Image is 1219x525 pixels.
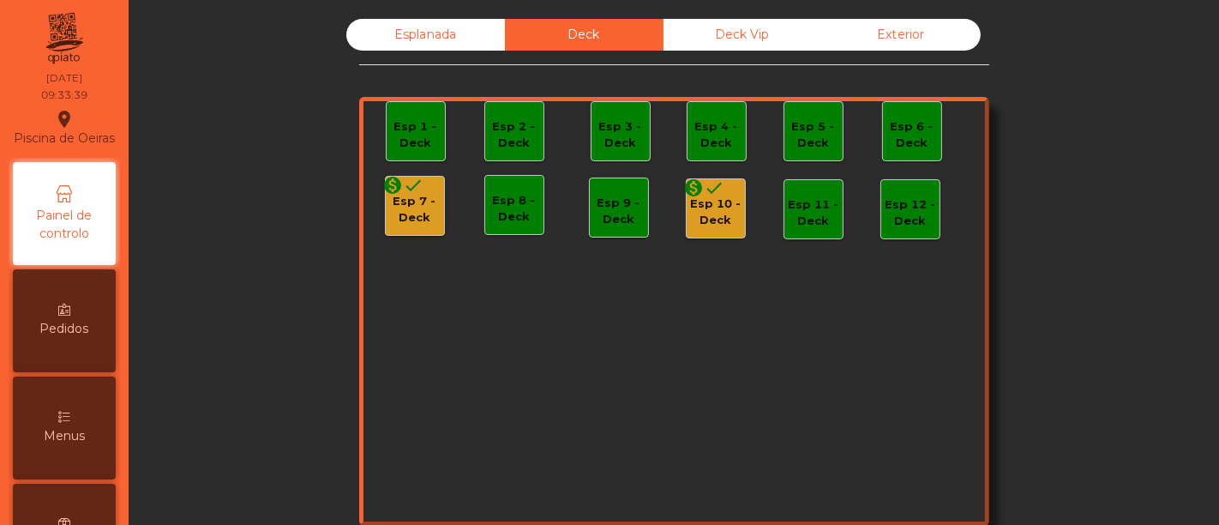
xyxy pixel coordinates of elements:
img: qpiato [43,9,85,69]
i: location_on [54,109,75,130]
div: Esp 10 - Deck [687,196,745,229]
div: Exterior [822,19,981,51]
div: Esp 9 - Deck [590,195,648,228]
div: Deck [505,19,664,51]
div: Esp 5 - Deck [784,118,843,152]
i: done [705,178,725,198]
div: Esp 11 - Deck [784,196,843,230]
div: Esp 6 - Deck [883,118,941,152]
div: Esp 4 - Deck [688,118,746,152]
span: Pedidos [40,320,89,338]
i: done [404,175,424,196]
div: Esp 2 - Deck [485,118,543,152]
div: [DATE] [46,70,82,86]
div: Esp 8 - Deck [485,192,543,226]
span: Painel de controlo [17,207,111,243]
i: monetization_on [383,175,404,196]
div: Esp 7 - Deck [386,193,444,226]
span: Menus [44,427,85,445]
i: monetization_on [684,178,705,198]
div: Deck Vip [664,19,822,51]
div: 09:33:39 [41,87,87,103]
div: Esplanada [346,19,505,51]
div: Esp 1 - Deck [387,118,445,152]
div: Esp 12 - Deck [881,196,940,230]
div: Esp 3 - Deck [591,118,650,152]
div: Piscina de Oeiras [14,106,115,149]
